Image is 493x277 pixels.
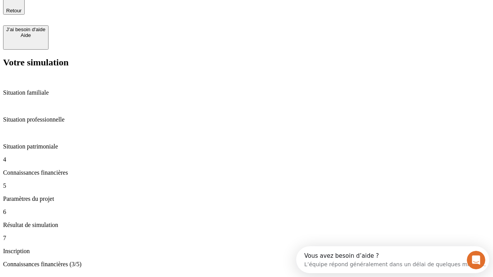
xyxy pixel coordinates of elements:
p: 6 [3,209,490,215]
p: Connaissances financières (3/5) [3,261,490,268]
p: Résultat de simulation [3,222,490,229]
p: Paramètres du projet [3,195,490,202]
p: 5 [3,182,490,189]
div: Aide [6,32,45,38]
p: 7 [3,235,490,242]
p: Situation professionnelle [3,116,490,123]
iframe: Intercom live chat [467,251,485,269]
span: Retour [6,8,22,13]
iframe: Intercom live chat discovery launcher [296,246,489,273]
p: Inscription [3,248,490,255]
p: Situation familiale [3,89,490,96]
p: Connaissances financières [3,169,490,176]
div: J’ai besoin d'aide [6,27,45,32]
div: L’équipe répond généralement dans un délai de quelques minutes. [8,13,189,21]
p: 4 [3,156,490,163]
h2: Votre simulation [3,57,490,68]
button: J’ai besoin d'aideAide [3,25,49,50]
div: Vous avez besoin d’aide ? [8,7,189,13]
p: Situation patrimoniale [3,143,490,150]
div: Ouvrir le Messenger Intercom [3,3,212,24]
